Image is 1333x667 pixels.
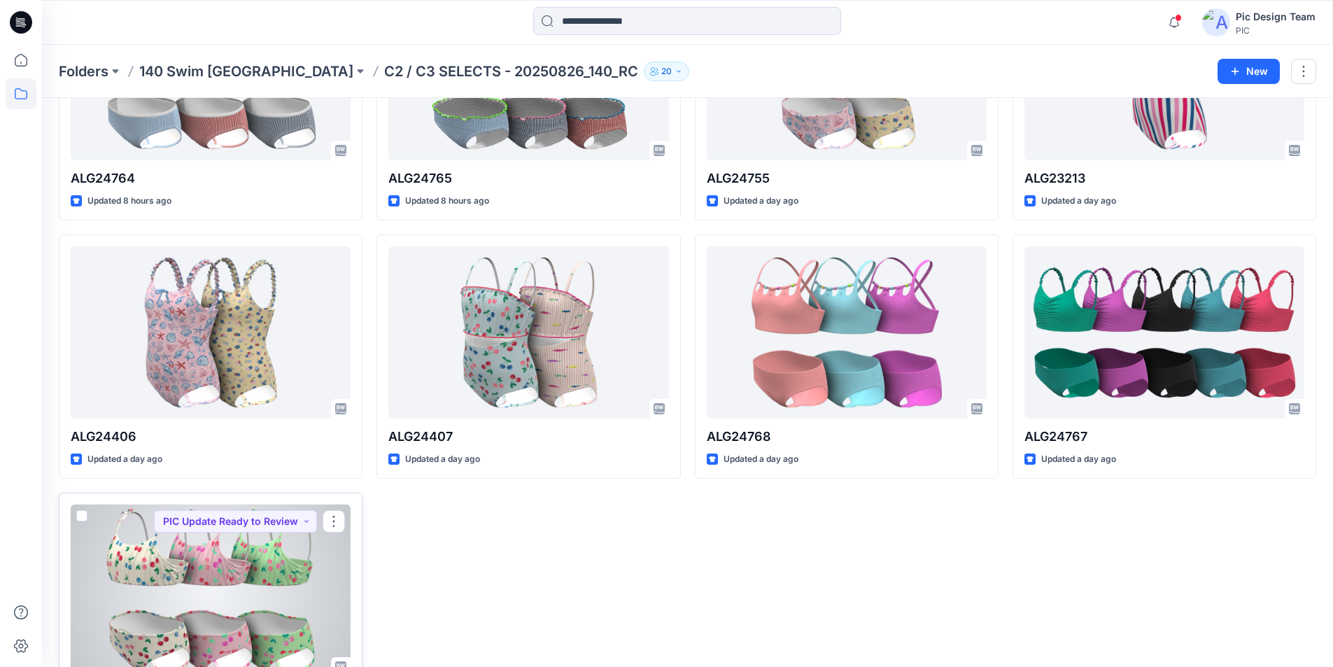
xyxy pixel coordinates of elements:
[661,64,672,79] p: 20
[388,246,668,419] a: ALG24407
[59,62,108,81] a: Folders
[71,169,351,188] p: ALG24764
[707,169,987,188] p: ALG24755
[71,246,351,419] a: ALG24406
[87,452,162,467] p: Updated a day ago
[724,194,798,209] p: Updated a day ago
[139,62,353,81] a: 140 Swim [GEOGRAPHIC_DATA]
[1236,25,1316,36] div: PIC
[1202,8,1230,36] img: avatar
[724,452,798,467] p: Updated a day ago
[1236,8,1316,25] div: Pic Design Team
[1041,194,1116,209] p: Updated a day ago
[388,169,668,188] p: ALG24765
[384,62,638,81] p: C2 / C3 SELECTS - 20250826_140_RC
[388,427,668,447] p: ALG24407
[71,427,351,447] p: ALG24406
[1024,169,1304,188] p: ALG23213
[1218,59,1280,84] button: New
[405,194,489,209] p: Updated 8 hours ago
[707,427,987,447] p: ALG24768
[87,194,171,209] p: Updated 8 hours ago
[1024,246,1304,419] a: ALG24767
[405,452,480,467] p: Updated a day ago
[1024,427,1304,447] p: ALG24767
[644,62,689,81] button: 20
[1041,452,1116,467] p: Updated a day ago
[707,246,987,419] a: ALG24768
